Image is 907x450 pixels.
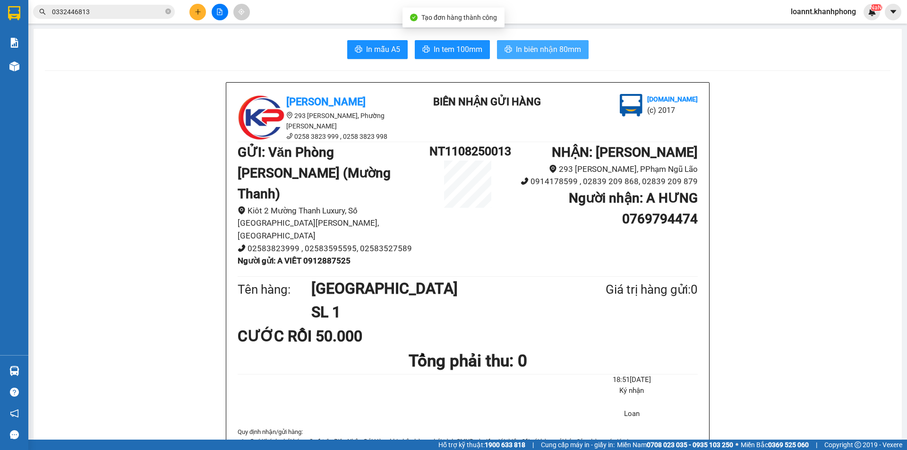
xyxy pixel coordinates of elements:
span: search [39,8,46,15]
li: Kiôt 2 Mường Thanh Luxury, Số [GEOGRAPHIC_DATA][PERSON_NAME], [GEOGRAPHIC_DATA] [238,204,429,242]
img: logo.jpg [238,94,285,141]
span: Tạo đơn hàng thành công [421,14,497,21]
span: Miền Bắc [741,440,809,450]
b: [DOMAIN_NAME] [79,36,130,43]
li: 0914178599 , 02839 209 868, 02839 209 879 [506,175,698,188]
span: printer [505,45,512,54]
h1: NT1108250013 [429,142,506,161]
span: printer [422,45,430,54]
li: (c) 2017 [647,104,698,116]
li: 02583823999 , 02583595595, 02583527589 [238,242,429,255]
b: [PERSON_NAME] [286,96,366,108]
div: Tên hàng: [238,280,311,299]
span: Miền Nam [617,440,733,450]
b: [PERSON_NAME] [12,61,53,105]
img: solution-icon [9,38,19,48]
span: In tem 100mm [434,43,482,55]
span: phone [521,177,529,185]
span: Cung cấp máy in - giấy in: [541,440,615,450]
img: warehouse-icon [9,366,19,376]
li: 293 [PERSON_NAME], PPhạm Ngũ Lão [506,163,698,176]
img: logo-vxr [8,6,20,20]
span: check-circle [410,14,418,21]
button: aim [233,4,250,20]
b: BIÊN NHẬN GỬI HÀNG [433,96,541,108]
span: environment [549,165,557,173]
span: phone [238,244,246,252]
li: 18:51[DATE] [566,374,698,386]
strong: 1900 633 818 [485,441,525,449]
i: Quý Khách phải báo mã số trên Biên Nhận Gửi Hàng khi nhận hàng, phải trình CMND và giấy giới thiệ... [249,438,629,445]
span: aim [238,8,245,15]
span: notification [10,409,19,418]
span: close-circle [165,8,171,17]
img: logo.jpg [620,94,642,117]
span: Hỗ trợ kỹ thuật: [438,440,525,450]
button: plus [189,4,206,20]
span: | [532,440,534,450]
span: close-circle [165,8,171,14]
span: ⚪️ [736,443,738,447]
input: Tìm tên, số ĐT hoặc mã đơn [52,7,163,17]
span: In biên nhận 80mm [516,43,581,55]
strong: 0369 525 060 [768,441,809,449]
li: 0258 3823 999 , 0258 3823 998 [238,131,408,142]
strong: 0708 023 035 - 0935 103 250 [647,441,733,449]
span: loannt.khanhphong [783,6,864,17]
b: GỬI : Văn Phòng [PERSON_NAME] (Mường Thanh) [238,144,391,202]
li: (c) 2017 [79,45,130,57]
h1: Tổng phải thu: 0 [238,348,698,374]
h1: SL 1 [311,300,560,324]
span: In mẫu A5 [366,43,400,55]
span: question-circle [10,388,19,397]
span: phone [286,133,293,139]
li: Loan [566,408,698,420]
button: caret-down [885,4,901,20]
img: icon-new-feature [868,8,876,16]
span: file-add [216,8,223,15]
sup: NaN [870,4,882,11]
b: NHẬN : [PERSON_NAME] [552,144,698,160]
span: | [816,440,817,450]
span: caret-down [889,8,898,16]
img: logo.jpg [12,12,59,59]
div: CƯỚC RỒI 50.000 [238,324,389,348]
b: Người nhận : A HƯNG 0769794474 [569,190,698,227]
span: printer [355,45,362,54]
span: environment [286,112,293,119]
button: printerIn mẫu A5 [347,40,408,59]
span: environment [238,206,246,214]
div: Giá trị hàng gửi: 0 [560,280,698,299]
b: Người gửi : A VIÊT 0912887525 [238,256,351,265]
img: logo.jpg [103,12,125,34]
li: Ký nhận [566,385,698,397]
button: printerIn tem 100mm [415,40,490,59]
h1: [GEOGRAPHIC_DATA] [311,277,560,300]
span: message [10,430,19,439]
span: copyright [855,442,861,448]
li: 293 [PERSON_NAME], Phường [PERSON_NAME] [238,110,408,131]
b: BIÊN NHẬN GỬI HÀNG [61,14,91,75]
img: warehouse-icon [9,61,19,71]
button: file-add [212,4,228,20]
b: [DOMAIN_NAME] [647,95,698,103]
span: plus [195,8,201,15]
button: printerIn biên nhận 80mm [497,40,589,59]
